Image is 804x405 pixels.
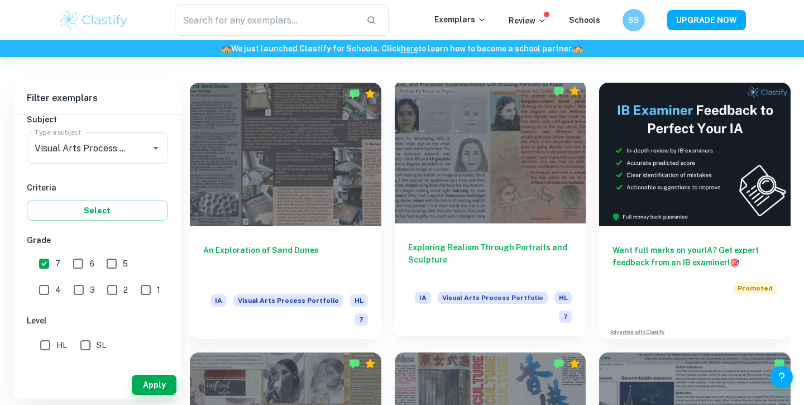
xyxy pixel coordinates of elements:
[401,44,418,53] a: here
[55,258,60,270] span: 7
[509,15,547,27] p: Review
[123,258,128,270] span: 5
[350,294,368,307] span: HL
[123,284,128,296] span: 2
[233,294,343,307] span: Visual Arts Process Portfolio
[132,375,176,395] button: Apply
[770,366,793,388] button: Help and Feedback
[56,339,67,351] span: HL
[599,83,791,226] img: Thumbnail
[58,9,129,31] img: Clastify logo
[35,127,81,137] label: Type a subject
[553,85,564,97] img: Marked
[157,284,160,296] span: 1
[667,10,746,30] button: UPGRADE NOW
[553,358,564,369] img: Marked
[415,292,431,304] span: IA
[599,83,791,339] a: Want full marks on yourIA? Get expert feedback from an IB examiner!PromotedAdvertise with Clastify
[349,358,360,369] img: Marked
[569,358,580,369] div: Premium
[355,313,368,326] span: 7
[2,42,802,55] h6: We just launched Clastify for Schools. Click to learn how to become a school partner.
[610,328,664,336] a: Advertise with Clastify
[569,85,580,97] div: Premium
[222,44,231,53] span: 🏫
[148,140,164,156] button: Open
[554,292,572,304] span: HL
[774,358,785,369] img: Marked
[733,282,777,294] span: Promoted
[27,201,167,221] button: Select
[365,88,376,99] div: Premium
[27,315,167,327] h6: Level
[27,113,167,126] h6: Subject
[730,258,739,267] span: 🎯
[13,83,181,114] h6: Filter exemplars
[190,83,381,339] a: An Exploration of Sand DunesIAVisual Arts Process PortfolioHL7
[365,358,376,369] div: Premium
[569,16,600,25] a: Schools
[210,294,227,307] span: IA
[90,284,95,296] span: 3
[97,339,106,351] span: SL
[408,241,573,278] h6: Exploring Realism Through Portraits and Sculpture
[559,311,572,323] span: 7
[395,83,586,339] a: Exploring Realism Through Portraits and SculptureIAVisual Arts Process PortfolioHL7
[628,14,640,26] h6: SS
[573,44,583,53] span: 🏫
[349,88,360,99] img: Marked
[434,13,486,26] p: Exemplars
[55,284,61,296] span: 4
[175,4,357,36] input: Search for any exemplars...
[27,234,167,246] h6: Grade
[27,182,167,194] h6: Criteria
[438,292,548,304] span: Visual Arts Process Portfolio
[89,258,94,270] span: 6
[623,9,645,31] button: SS
[612,244,777,269] h6: Want full marks on your IA ? Get expert feedback from an IB examiner!
[203,244,368,281] h6: An Exploration of Sand Dunes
